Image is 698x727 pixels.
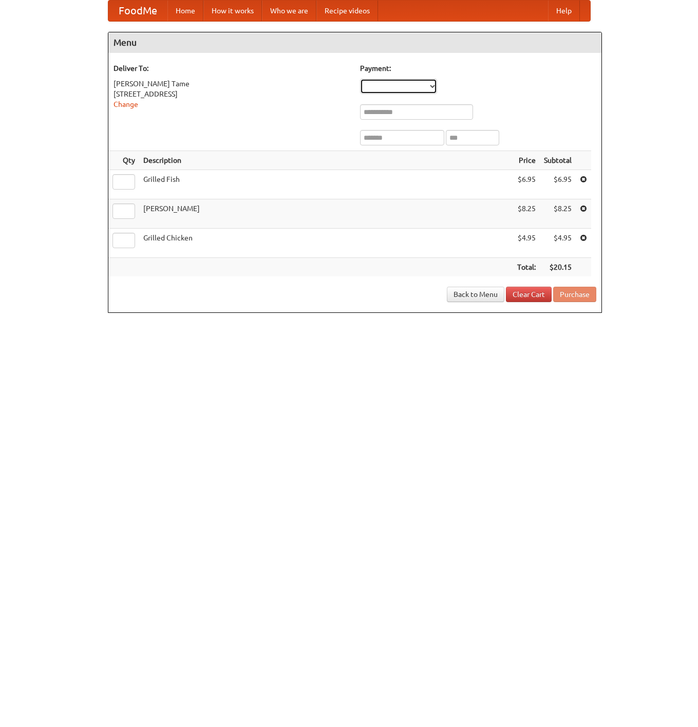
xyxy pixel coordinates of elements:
td: $6.95 [513,170,540,199]
th: $20.15 [540,258,576,277]
td: $4.95 [513,229,540,258]
a: FoodMe [108,1,167,21]
div: [PERSON_NAME] Tame [114,79,350,89]
button: Purchase [553,287,596,302]
td: $4.95 [540,229,576,258]
a: Who we are [262,1,316,21]
td: [PERSON_NAME] [139,199,513,229]
td: $8.25 [540,199,576,229]
h4: Menu [108,32,601,53]
a: Help [548,1,580,21]
div: [STREET_ADDRESS] [114,89,350,99]
th: Total: [513,258,540,277]
td: $6.95 [540,170,576,199]
a: Home [167,1,203,21]
a: Change [114,100,138,108]
a: Recipe videos [316,1,378,21]
td: $8.25 [513,199,540,229]
a: Clear Cart [506,287,552,302]
h5: Payment: [360,63,596,73]
h5: Deliver To: [114,63,350,73]
a: How it works [203,1,262,21]
td: Grilled Fish [139,170,513,199]
th: Description [139,151,513,170]
th: Price [513,151,540,170]
a: Back to Menu [447,287,504,302]
th: Subtotal [540,151,576,170]
th: Qty [108,151,139,170]
td: Grilled Chicken [139,229,513,258]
